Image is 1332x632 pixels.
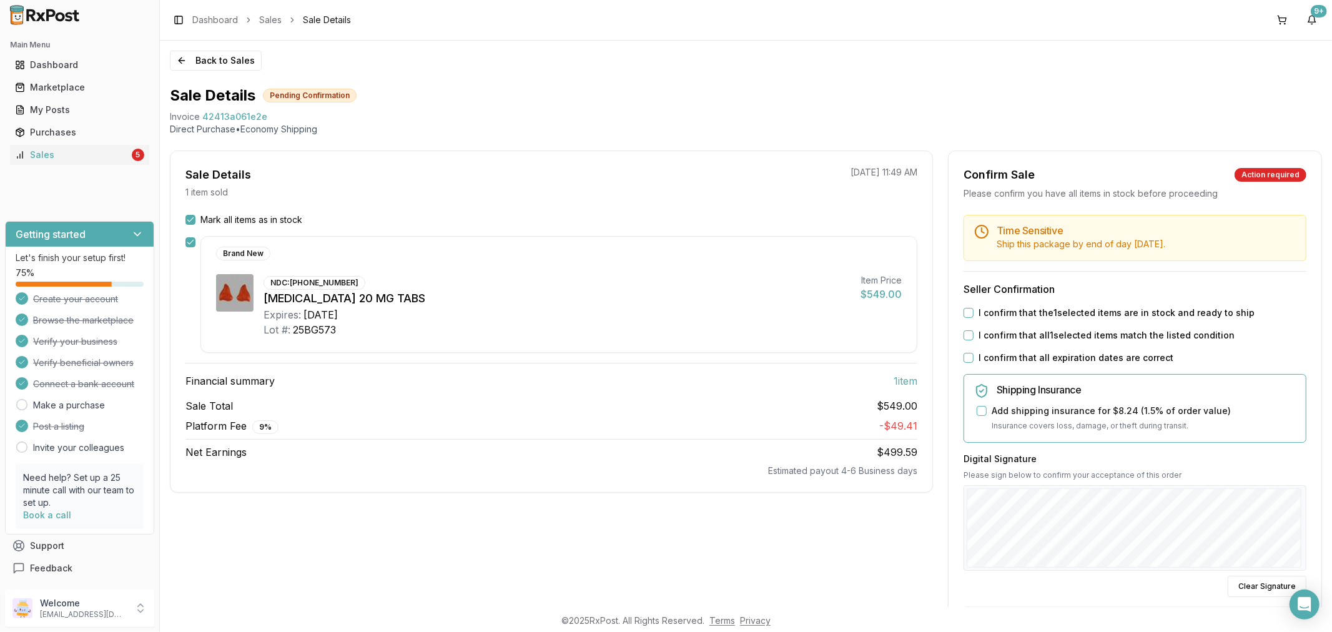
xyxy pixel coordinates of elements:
[16,267,34,279] span: 75 %
[979,352,1173,364] label: I confirm that all expiration dates are correct
[170,86,255,106] h1: Sale Details
[1302,10,1322,30] button: 9+
[33,293,118,305] span: Create your account
[709,615,735,626] a: Terms
[5,145,154,165] button: Sales5
[5,100,154,120] button: My Posts
[5,557,154,580] button: Feedback
[964,187,1306,200] div: Please confirm you have all items in stock before proceeding
[170,123,1322,136] p: Direct Purchase • Economy Shipping
[5,55,154,75] button: Dashboard
[216,247,270,260] div: Brand New
[879,420,917,432] span: - $49.41
[877,446,917,458] span: $499.59
[33,335,117,348] span: Verify your business
[185,445,247,460] span: Net Earnings
[15,126,144,139] div: Purchases
[293,322,336,337] div: 25BG573
[10,99,149,121] a: My Posts
[979,307,1255,319] label: I confirm that the 1 selected items are in stock and ready to ship
[33,314,134,327] span: Browse the marketplace
[997,239,1165,249] span: Ship this package by end of day [DATE] .
[23,472,136,509] p: Need help? Set up a 25 minute call with our team to set up.
[185,418,279,434] span: Platform Fee
[894,373,917,388] span: 1 item
[877,398,917,413] span: $549.00
[33,442,124,454] a: Invite your colleagues
[979,329,1235,342] label: I confirm that all 1 selected items match the listed condition
[33,357,134,369] span: Verify beneficial owners
[992,405,1231,417] label: Add shipping insurance for $8.24 ( 1.5 % of order value)
[1290,590,1320,620] div: Open Intercom Messenger
[40,610,127,620] p: [EMAIL_ADDRESS][DOMAIN_NAME]
[861,274,902,287] div: Item Price
[192,14,351,26] nav: breadcrumb
[1228,576,1306,597] button: Clear Signature
[170,51,262,71] button: Back to Sales
[216,274,254,312] img: Xarelto 20 MG TABS
[15,59,144,71] div: Dashboard
[964,470,1306,480] p: Please sign below to confirm your acceptance of this order
[264,290,851,307] div: [MEDICAL_DATA] 20 MG TABS
[5,5,85,25] img: RxPost Logo
[861,287,902,302] div: $549.00
[170,111,200,123] div: Invoice
[264,307,301,322] div: Expires:
[252,420,279,434] div: 9 %
[23,510,71,520] a: Book a call
[740,615,771,626] a: Privacy
[5,535,154,557] button: Support
[997,385,1296,395] h5: Shipping Insurance
[33,420,84,433] span: Post a listing
[12,598,32,618] img: User avatar
[303,307,338,322] div: [DATE]
[200,214,302,226] label: Mark all items as in stock
[10,76,149,99] a: Marketplace
[185,373,275,388] span: Financial summary
[202,111,267,123] span: 42413a061e2e
[16,252,144,264] p: Let's finish your setup first!
[40,597,127,610] p: Welcome
[303,14,351,26] span: Sale Details
[15,104,144,116] div: My Posts
[16,227,86,242] h3: Getting started
[5,122,154,142] button: Purchases
[132,149,144,161] div: 5
[10,121,149,144] a: Purchases
[185,398,233,413] span: Sale Total
[185,186,228,199] p: 1 item sold
[5,77,154,97] button: Marketplace
[964,166,1035,184] div: Confirm Sale
[30,562,72,575] span: Feedback
[851,166,917,179] p: [DATE] 11:49 AM
[33,378,134,390] span: Connect a bank account
[263,89,357,102] div: Pending Confirmation
[1311,5,1327,17] div: 9+
[259,14,282,26] a: Sales
[33,399,105,412] a: Make a purchase
[15,149,129,161] div: Sales
[185,166,251,184] div: Sale Details
[192,14,238,26] a: Dashboard
[264,322,290,337] div: Lot #:
[992,420,1296,432] p: Insurance covers loss, damage, or theft during transit.
[185,465,917,477] div: Estimated payout 4-6 Business days
[15,81,144,94] div: Marketplace
[10,40,149,50] h2: Main Menu
[964,282,1306,297] h3: Seller Confirmation
[264,276,365,290] div: NDC: [PHONE_NUMBER]
[10,54,149,76] a: Dashboard
[997,225,1296,235] h5: Time Sensitive
[964,453,1306,465] h3: Digital Signature
[10,144,149,166] a: Sales5
[1235,168,1306,182] div: Action required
